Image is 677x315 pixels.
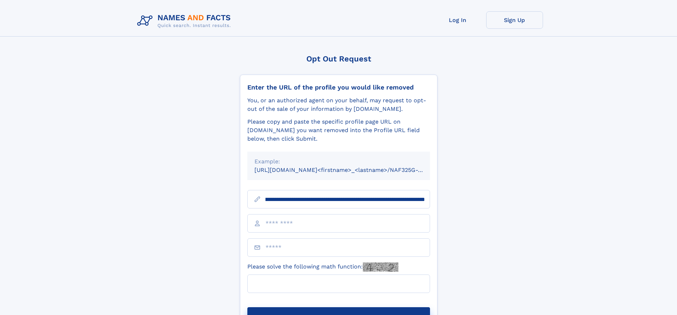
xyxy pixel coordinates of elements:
[247,83,430,91] div: Enter the URL of the profile you would like removed
[247,96,430,113] div: You, or an authorized agent on your behalf, may request to opt-out of the sale of your informatio...
[254,167,444,173] small: [URL][DOMAIN_NAME]<firstname>_<lastname>/NAF325G-xxxxxxxx
[240,54,437,63] div: Opt Out Request
[254,157,423,166] div: Example:
[486,11,543,29] a: Sign Up
[134,11,237,31] img: Logo Names and Facts
[247,262,398,272] label: Please solve the following math function:
[247,118,430,143] div: Please copy and paste the specific profile page URL on [DOMAIN_NAME] you want removed into the Pr...
[429,11,486,29] a: Log In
